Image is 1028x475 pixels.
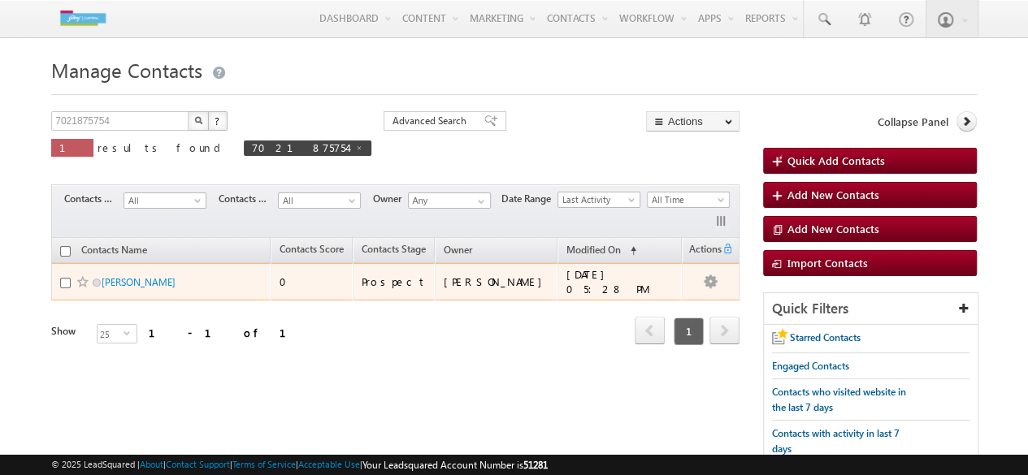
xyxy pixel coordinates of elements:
[166,459,230,469] a: Contact Support
[51,457,548,473] span: © 2025 LeadSquared | | | | |
[124,193,202,208] span: All
[393,114,471,128] span: Advanced Search
[373,192,408,206] span: Owner
[772,360,849,372] span: Engaged Contacts
[772,427,900,455] span: Contacts with activity in last 7 days
[280,243,344,255] span: Contacts Score
[709,318,740,344] a: next
[98,325,124,343] span: 25
[878,114,948,129] span: Collapse Panel
[149,323,306,342] div: 1 - 1 of 1
[362,274,427,289] div: Prospect
[566,244,621,256] span: Modified On
[362,459,548,471] span: Your Leadsquared Account Number is
[140,459,163,469] a: About
[444,274,550,289] div: [PERSON_NAME]
[623,244,636,257] span: (sorted ascending)
[51,57,202,83] span: Manage Contacts
[298,459,360,469] a: Acceptable Use
[501,192,557,206] span: Date Range
[683,240,722,261] span: Actions
[408,192,491,209] input: Type to Search
[73,241,155,262] a: Contacts Name
[444,244,472,256] span: Owner
[362,243,426,255] span: Contacts Stage
[219,192,278,206] span: Contacts Source
[279,193,356,208] span: All
[469,193,489,209] a: Show All Items
[215,114,222,127] span: ?
[787,153,885,167] span: Quick Add Contacts
[558,192,635,207] span: Last Activity
[98,140,227,154] span: results found
[787,222,879,235] span: Add New Contacts
[102,276,176,288] a: [PERSON_NAME]
[252,140,347,154] span: 7021875754
[772,386,906,413] span: Contacts who visited website in the last 7 days
[232,459,296,469] a: Terms of Service
[208,111,228,131] button: ?
[790,331,861,343] span: Starred Contacts
[646,111,740,132] button: Actions
[635,318,665,344] a: prev
[635,317,665,344] span: prev
[557,192,640,208] a: Last Activity
[194,116,202,124] img: Search
[354,240,434,261] a: Contacts Stage
[280,274,345,289] div: 0
[51,324,84,339] div: Show
[674,317,704,345] span: 1
[558,240,644,261] a: Modified On (sorted ascending)
[648,192,725,207] span: All Time
[59,140,85,154] span: 1
[787,188,879,201] span: Add New Contacts
[523,459,548,471] span: 51281
[124,329,137,336] span: select
[60,246,71,257] input: Check all records
[709,317,740,344] span: next
[124,192,206,209] a: All
[64,192,124,206] span: Contacts Stage
[51,4,115,32] img: Custom Logo
[764,293,978,325] div: Quick Filters
[787,256,868,270] span: Import Contacts
[278,192,361,209] a: All
[271,240,352,261] a: Contacts Score
[566,267,674,296] div: [DATE] 05:28 PM
[647,192,730,208] a: All Time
